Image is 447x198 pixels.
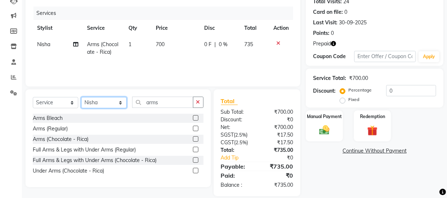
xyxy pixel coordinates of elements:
[360,113,385,120] label: Redemption
[364,124,381,137] img: _gift.svg
[331,29,334,37] div: 0
[33,114,63,122] div: Arms Bleach
[215,108,257,116] div: Sub Total:
[33,136,88,143] div: Arms (Chocolate - Rica)
[152,20,200,36] th: Price
[307,113,342,120] label: Manual Payment
[313,19,337,27] div: Last Visit:
[132,97,193,108] input: Search or Scan
[215,131,257,139] div: ( )
[236,132,246,138] span: 2.5%
[419,51,439,62] button: Apply
[313,87,336,95] div: Discount:
[257,116,298,124] div: ₹0
[200,20,240,36] th: Disc
[128,41,131,48] span: 1
[215,116,257,124] div: Discount:
[215,171,257,180] div: Paid:
[348,87,372,93] label: Percentage
[349,74,368,82] div: ₹700.00
[33,167,104,175] div: Under Arms (Chocolate - Rica)
[240,20,269,36] th: Total
[257,146,298,154] div: ₹735.00
[313,29,329,37] div: Points:
[37,41,50,48] span: Nisha
[269,20,293,36] th: Action
[244,41,253,48] span: 735
[214,41,216,48] span: |
[348,96,359,103] label: Fixed
[236,140,247,145] span: 2.5%
[215,139,257,146] div: ( )
[215,124,257,131] div: Net:
[257,139,298,146] div: ₹17.50
[215,181,257,189] div: Balance :
[339,19,367,27] div: 30-09-2025
[221,97,238,105] span: Total
[307,147,442,155] a: Continue Without Payment
[215,146,257,154] div: Total:
[313,53,354,60] div: Coupon Code
[313,74,346,82] div: Service Total:
[344,8,347,16] div: 0
[33,146,136,154] div: Full Arms & Legs with Under Arms (Regular)
[204,41,211,48] span: 0 F
[354,51,416,62] input: Enter Offer / Coupon Code
[257,108,298,116] div: ₹700.00
[83,20,124,36] th: Service
[33,7,298,20] div: Services
[156,41,165,48] span: 700
[313,8,343,16] div: Card on file:
[221,139,234,146] span: CGST
[221,132,234,138] span: SGST
[316,124,333,136] img: _cash.svg
[257,181,298,189] div: ₹735.00
[215,154,264,162] a: Add Tip
[257,162,298,171] div: ₹735.00
[257,131,298,139] div: ₹17.50
[124,20,152,36] th: Qty
[219,41,228,48] span: 0 %
[215,162,257,171] div: Payable:
[257,171,298,180] div: ₹0
[33,157,157,164] div: Full Arms & Legs with Under Arms (Chocolate - Rica)
[257,124,298,131] div: ₹700.00
[313,40,331,48] span: Prepaid
[33,20,83,36] th: Stylist
[87,41,118,55] span: Arms (Chocolate - Rica)
[264,154,298,162] div: ₹0
[33,125,68,133] div: Arms (Regular)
